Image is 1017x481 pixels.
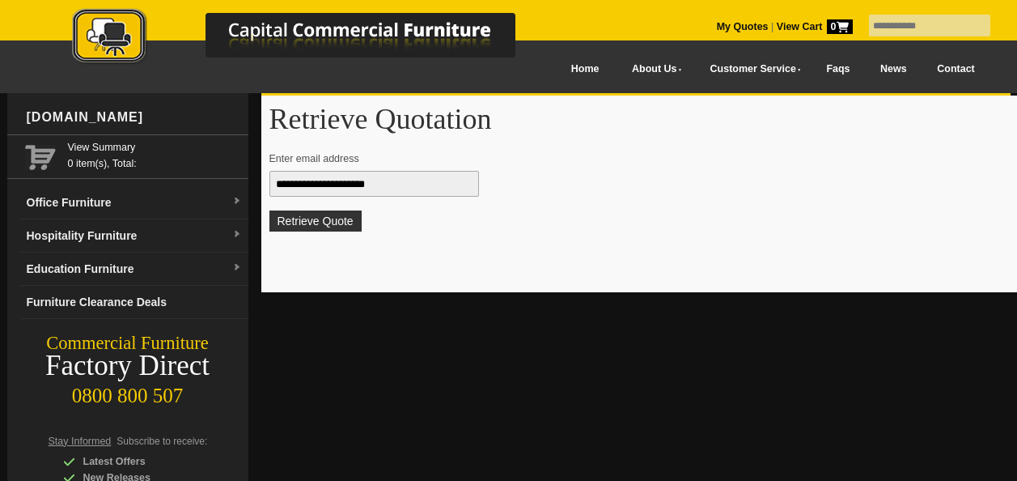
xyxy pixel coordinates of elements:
[232,230,242,240] img: dropdown
[232,197,242,206] img: dropdown
[614,51,692,87] a: About Us
[68,139,242,155] a: View Summary
[7,355,248,377] div: Factory Direct
[7,377,248,407] div: 0800 800 507
[777,21,853,32] strong: View Cart
[117,436,207,447] span: Subscribe to receive:
[269,211,362,232] button: Retrieve Quote
[28,8,594,67] img: Capital Commercial Furniture Logo
[28,8,594,72] a: Capital Commercial Furniture Logo
[865,51,922,87] a: News
[717,21,769,32] a: My Quotes
[922,51,989,87] a: Contact
[269,151,1003,167] p: Enter email address
[811,51,866,87] a: Faqs
[773,21,852,32] a: View Cart0
[68,139,242,169] span: 0 item(s), Total:
[20,286,248,319] a: Furniture Clearance Deals
[232,263,242,273] img: dropdown
[63,453,217,470] div: Latest Offers
[20,186,248,219] a: Office Furnituredropdown
[827,19,853,34] span: 0
[692,51,811,87] a: Customer Service
[20,253,248,286] a: Education Furnituredropdown
[49,436,112,447] span: Stay Informed
[20,93,248,142] div: [DOMAIN_NAME]
[7,332,248,355] div: Commercial Furniture
[20,219,248,253] a: Hospitality Furnituredropdown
